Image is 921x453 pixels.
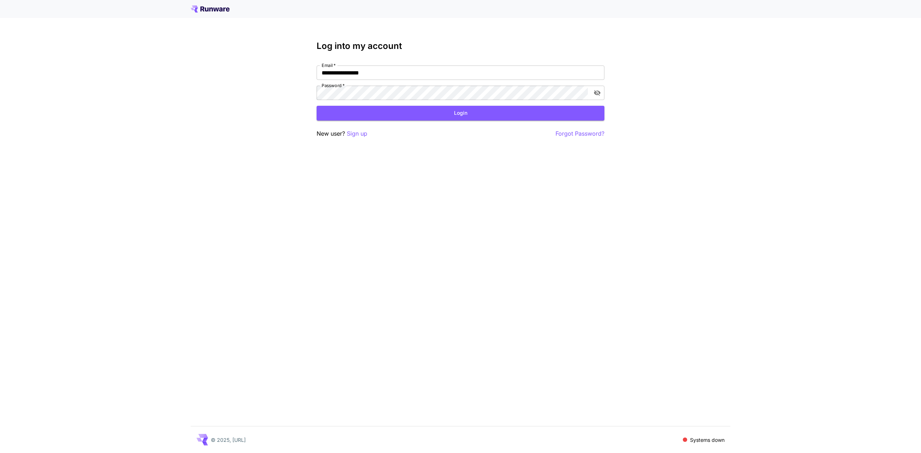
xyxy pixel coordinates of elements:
p: New user? [317,129,367,138]
p: © 2025, [URL] [211,436,246,444]
button: toggle password visibility [591,86,604,99]
label: Password [322,82,345,89]
button: Sign up [347,129,367,138]
button: Login [317,106,604,121]
label: Email [322,62,336,68]
h3: Log into my account [317,41,604,51]
p: Systems down [690,436,725,444]
button: Forgot Password? [555,129,604,138]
